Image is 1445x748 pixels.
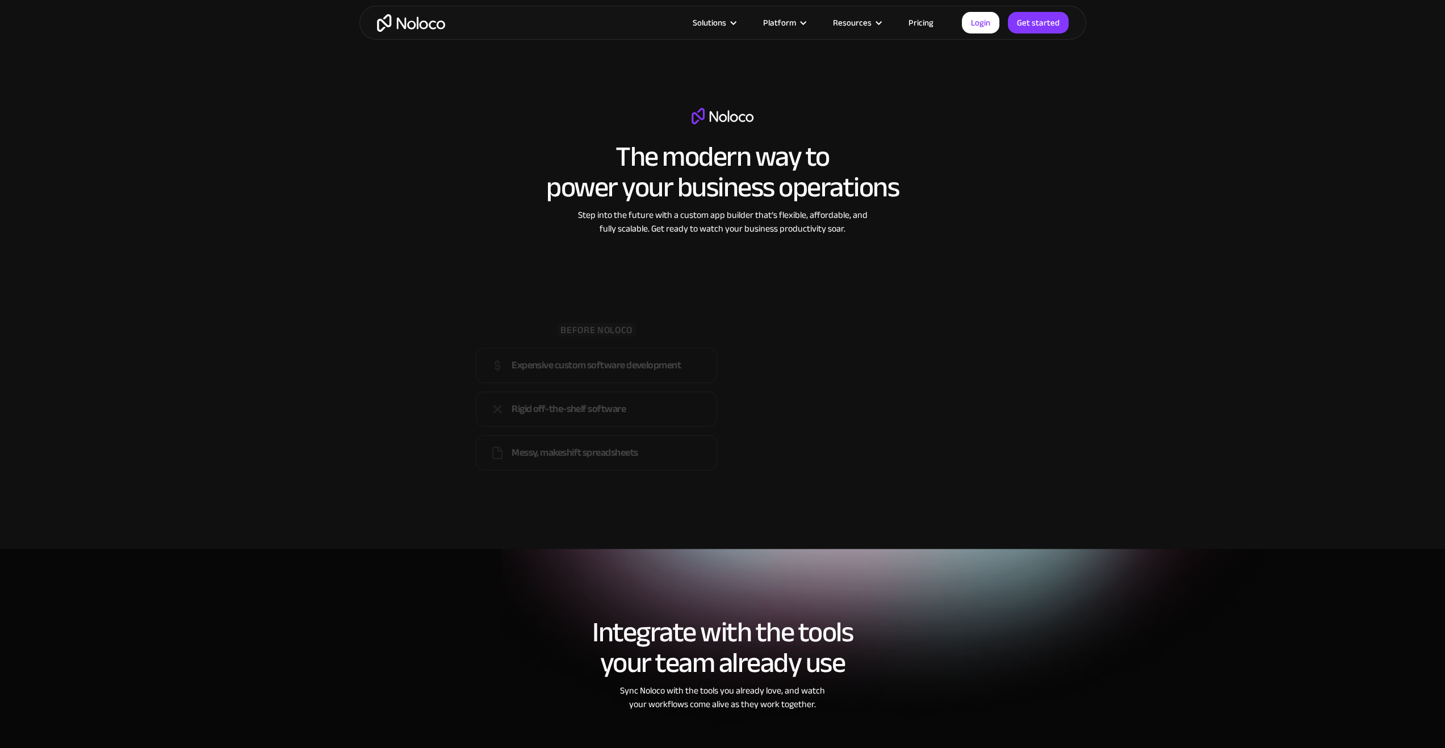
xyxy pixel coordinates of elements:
div: Rigid off-the-shelf software [512,400,626,417]
div: Solutions [693,15,726,30]
div: Platform [749,15,819,30]
h2: The modern way to power your business operations [546,141,899,203]
div: BEFORE NOLOCO [557,322,636,336]
div: Expensive custom software development [512,356,681,373]
h2: Integrate with the tools your team already use [371,617,1075,678]
a: home [377,14,445,32]
div: Platform [763,15,796,30]
div: Solutions [678,15,749,30]
a: Login [962,12,999,33]
div: Resources [819,15,894,30]
a: Pricing [894,15,948,30]
div: Step into the future with a custom app builder that’s flexible, affordable, and fully scalable. G... [572,208,873,236]
div: Messy, makeshift spreadsheets [512,444,638,461]
div: Resources [833,15,872,30]
a: Get started [1008,12,1069,33]
div: Sync Noloco with the tools you already love, and watch your workflows come alive as they work tog... [572,684,873,711]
